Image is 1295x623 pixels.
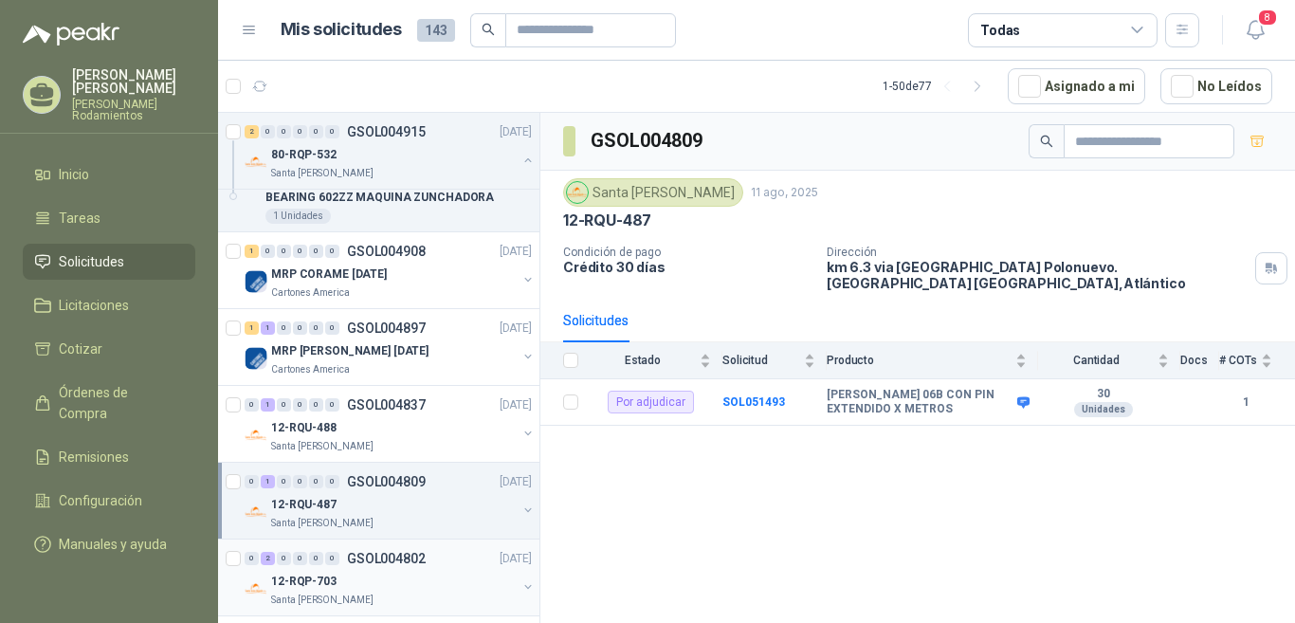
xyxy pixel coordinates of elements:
th: Docs [1180,342,1219,379]
div: 0 [309,321,323,335]
span: search [1040,135,1053,148]
p: Santa [PERSON_NAME] [271,593,374,608]
p: Condición de pago [563,246,812,259]
span: Inicio [59,164,89,185]
p: GSOL004915 [347,125,426,138]
div: 0 [309,245,323,258]
img: Logo peakr [23,23,119,46]
p: GSOL004908 [347,245,426,258]
p: GSOL004837 [347,398,426,412]
img: Company Logo [245,424,267,447]
div: 1 - 50 de 77 [883,71,993,101]
span: Estado [590,354,696,367]
p: MRP CORAME [DATE] [271,266,387,284]
b: [PERSON_NAME] 06B CON PIN EXTENDIDO X METROS [827,388,1012,417]
span: 8 [1257,9,1278,27]
div: 0 [277,398,291,412]
b: 1 [1219,394,1272,412]
div: 0 [293,475,307,488]
div: 0 [309,398,323,412]
div: 0 [325,125,339,138]
p: 11 ago, 2025 [751,184,818,202]
div: 0 [309,552,323,565]
p: [PERSON_NAME] Rodamientos [72,99,195,121]
p: Cartones America [271,362,350,377]
div: 0 [277,125,291,138]
a: 2 0 0 0 0 0 GSOL004915[DATE] Company Logo80-RQP-532Santa [PERSON_NAME] [245,120,536,181]
a: Cotizar [23,331,195,367]
span: Solicitudes [59,251,124,272]
h3: GSOL004809 [591,126,705,156]
p: 12-RQU-487 [271,496,337,514]
th: Estado [590,342,722,379]
p: km 6.3 via [GEOGRAPHIC_DATA] Polonuevo. [GEOGRAPHIC_DATA] [GEOGRAPHIC_DATA] , Atlántico [827,259,1248,291]
a: 1 1 0 0 0 0 GSOL004897[DATE] Company LogoMRP [PERSON_NAME] [DATE]Cartones America [245,317,536,377]
div: 0 [325,398,339,412]
div: 0 [245,475,259,488]
p: MRP [PERSON_NAME] [DATE] [271,342,429,360]
span: search [482,23,495,36]
a: 0 1 0 0 0 0 GSOL004837[DATE] Company Logo12-RQU-488Santa [PERSON_NAME] [245,394,536,454]
span: Licitaciones [59,295,129,316]
button: 8 [1238,13,1272,47]
a: Tareas [23,200,195,236]
a: Manuales y ayuda [23,526,195,562]
div: Unidades [1074,402,1133,417]
th: Solicitud [722,342,827,379]
span: Remisiones [59,447,129,467]
h1: Mis solicitudes [281,16,402,44]
p: Santa [PERSON_NAME] [271,516,374,531]
span: 143 [417,19,455,42]
img: Company Logo [567,182,588,203]
a: SOL051493 [722,395,785,409]
a: 0 2 0 0 0 0 GSOL004802[DATE] Company Logo12-RQP-703Santa [PERSON_NAME] [245,547,536,608]
div: 0 [325,321,339,335]
span: Órdenes de Compra [59,382,177,424]
div: 1 [261,398,275,412]
a: 0 1 0 0 0 0 GSOL004809[DATE] Company Logo12-RQU-487Santa [PERSON_NAME] [245,470,536,531]
p: 12-RQU-488 [271,419,337,437]
div: 0 [245,552,259,565]
div: 0 [261,245,275,258]
span: # COTs [1219,354,1257,367]
span: Cantidad [1038,354,1154,367]
div: 0 [325,245,339,258]
div: 1 Unidades [265,209,331,224]
p: [PERSON_NAME] [PERSON_NAME] [72,68,195,95]
p: 12-RQU-487 [563,211,651,230]
img: Company Logo [245,501,267,523]
span: Solicitud [722,354,800,367]
div: 0 [309,475,323,488]
span: Tareas [59,208,100,229]
div: Solicitudes [563,310,629,331]
p: [DATE] [500,320,532,338]
a: Órdenes de Compra [23,375,195,431]
th: # COTs [1219,342,1295,379]
p: GSOL004897 [347,321,426,335]
a: Solicitudes [23,244,195,280]
img: Company Logo [245,270,267,293]
p: BEARING 602ZZ MAQUINA ZUNCHADORA [265,189,494,207]
div: 2 [245,125,259,138]
div: 0 [277,245,291,258]
img: Company Logo [245,151,267,174]
div: 0 [293,245,307,258]
button: Asignado a mi [1008,68,1145,104]
div: 0 [245,398,259,412]
div: Por adjudicar [608,391,694,413]
div: 0 [325,552,339,565]
p: [DATE] [500,243,532,261]
a: Configuración [23,483,195,519]
div: Santa [PERSON_NAME] [563,178,743,207]
p: GSOL004802 [347,552,426,565]
div: 1 [261,321,275,335]
a: Inicio [23,156,195,192]
div: 1 [261,475,275,488]
a: 1 0 0 0 0 0 GSOL004908[DATE] Company LogoMRP CORAME [DATE]Cartones America [245,240,536,301]
p: 80-RQP-532 [271,146,337,164]
div: 0 [293,125,307,138]
p: Santa [PERSON_NAME] [271,166,374,181]
div: 2 [261,552,275,565]
p: GSOL004809 [347,475,426,488]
